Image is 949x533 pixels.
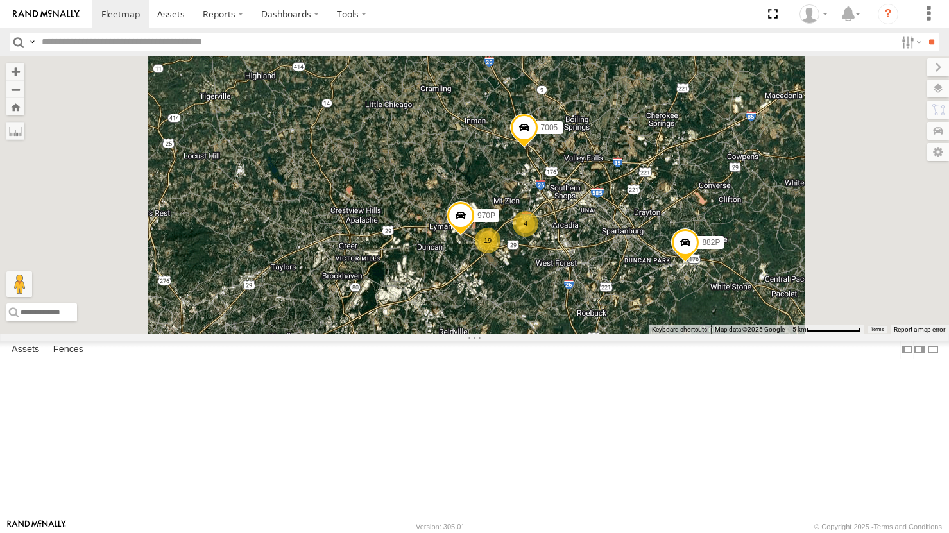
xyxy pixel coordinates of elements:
[6,122,24,140] label: Measure
[540,123,558,132] span: 7005
[814,523,942,530] div: © Copyright 2025 -
[6,80,24,98] button: Zoom out
[477,211,495,220] span: 970P
[475,228,500,253] div: 19
[416,523,465,530] div: Version: 305.01
[7,520,66,533] a: Visit our Website
[5,341,46,359] label: Assets
[896,33,924,51] label: Search Filter Options
[874,523,942,530] a: Terms and Conditions
[900,341,913,359] label: Dock Summary Table to the Left
[878,4,898,24] i: ?
[652,325,707,334] button: Keyboard shortcuts
[913,341,926,359] label: Dock Summary Table to the Right
[47,341,90,359] label: Fences
[13,10,80,19] img: rand-logo.svg
[6,63,24,80] button: Zoom in
[792,326,807,333] span: 5 km
[795,4,832,24] div: Trinity Dispatch
[789,325,864,334] button: Map Scale: 5 km per 80 pixels
[871,326,884,332] a: Terms
[27,33,37,51] label: Search Query
[927,341,939,359] label: Hide Summary Table
[6,98,24,115] button: Zoom Home
[894,326,945,333] a: Report a map error
[513,211,538,237] div: 4
[702,239,720,248] span: 882P
[6,271,32,297] button: Drag Pegman onto the map to open Street View
[715,326,785,333] span: Map data ©2025 Google
[927,143,949,161] label: Map Settings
